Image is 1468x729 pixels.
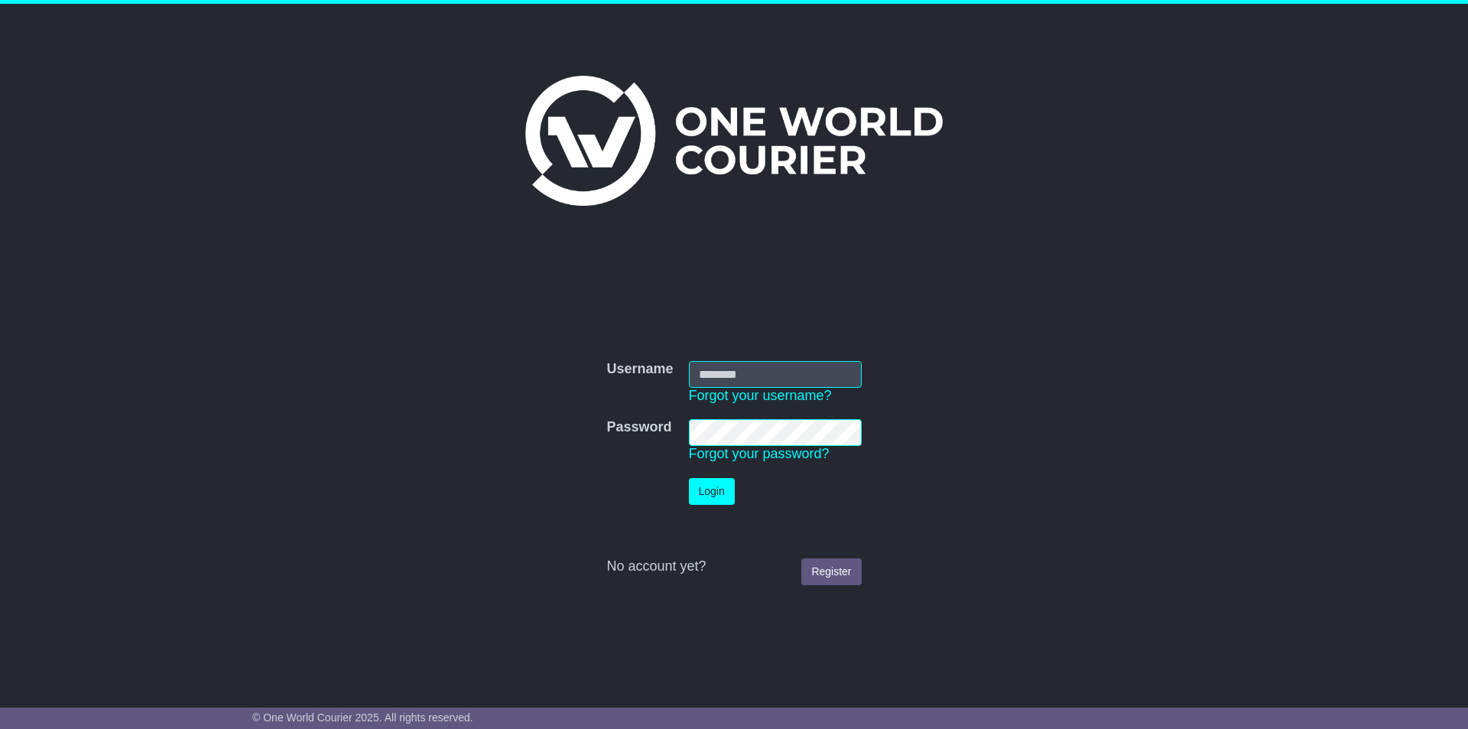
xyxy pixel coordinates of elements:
label: Username [606,361,673,378]
a: Register [801,558,861,585]
button: Login [689,478,735,505]
img: One World [525,76,943,206]
label: Password [606,419,671,436]
span: © One World Courier 2025. All rights reserved. [252,711,473,724]
div: No account yet? [606,558,861,575]
a: Forgot your username? [689,388,832,403]
a: Forgot your password? [689,446,830,461]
